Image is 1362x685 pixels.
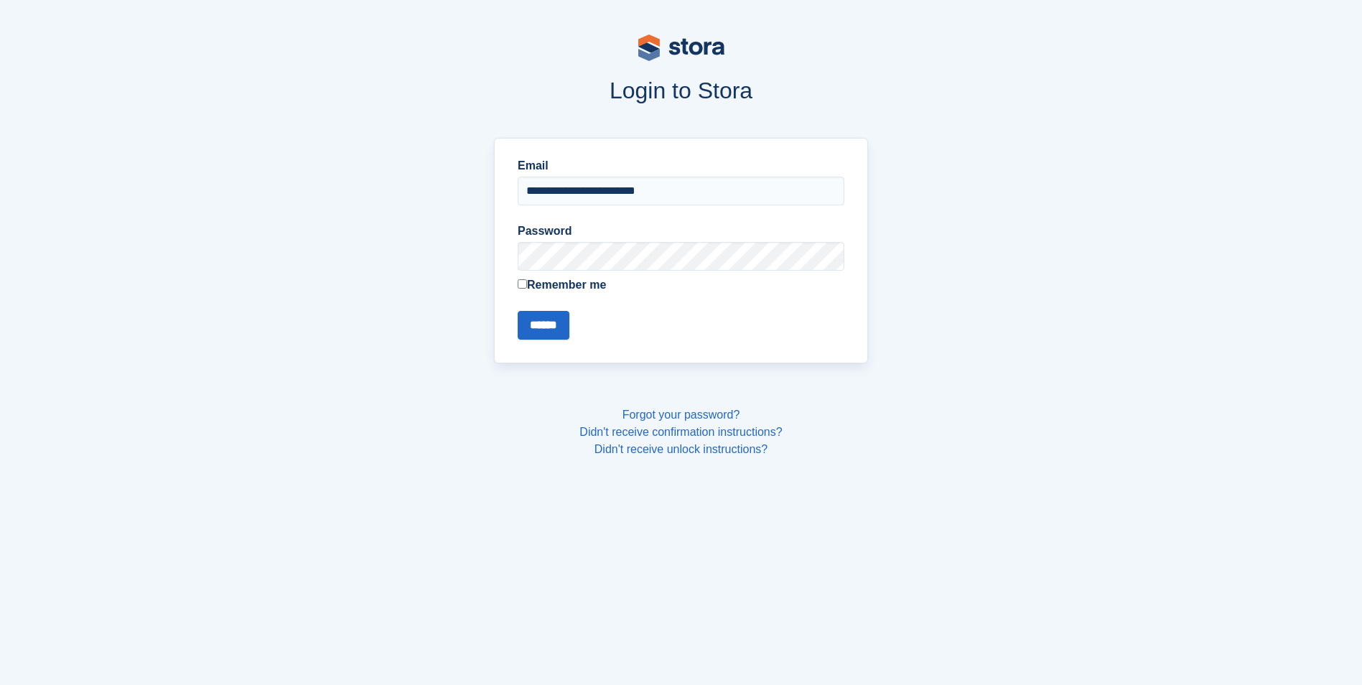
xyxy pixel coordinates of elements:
[220,78,1142,103] h1: Login to Stora
[638,34,724,61] img: stora-logo-53a41332b3708ae10de48c4981b4e9114cc0af31d8433b30ea865607fb682f29.svg
[518,279,527,289] input: Remember me
[518,157,844,174] label: Email
[579,426,782,438] a: Didn't receive confirmation instructions?
[594,443,768,455] a: Didn't receive unlock instructions?
[622,409,740,421] a: Forgot your password?
[518,223,844,240] label: Password
[518,276,844,294] label: Remember me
